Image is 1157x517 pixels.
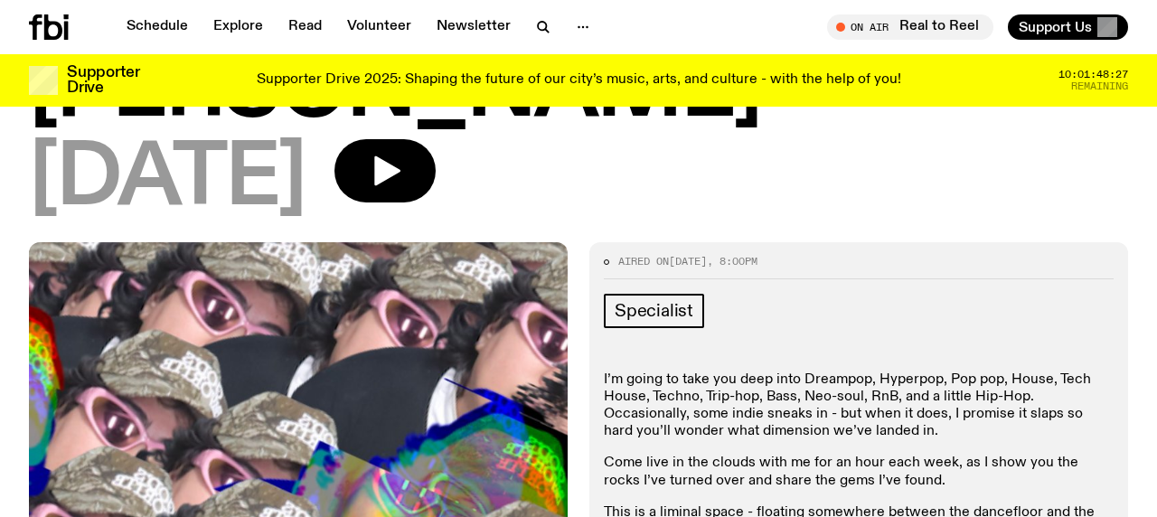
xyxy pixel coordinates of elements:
a: Newsletter [426,14,522,40]
span: Specialist [615,301,693,321]
a: Explore [202,14,274,40]
button: On AirReal to Reel [827,14,993,40]
a: Specialist [604,294,704,328]
p: I’m going to take you deep into Dreampop, Hyperpop, Pop pop, House, Tech House, Techno, Trip-hop,... [604,371,1114,441]
span: Aired on [618,254,669,268]
span: Remaining [1071,81,1128,91]
a: Read [277,14,333,40]
h3: Supporter Drive [67,65,139,96]
span: , 8:00pm [707,254,757,268]
p: Come live in the clouds with me for an hour each week, as I show you the rocks I’ve turned over a... [604,455,1114,489]
span: [DATE] [669,254,707,268]
span: Support Us [1019,19,1092,35]
span: [DATE] [29,139,306,221]
a: Volunteer [336,14,422,40]
span: 10:01:48:27 [1058,70,1128,80]
button: Support Us [1008,14,1128,40]
p: Supporter Drive 2025: Shaping the future of our city’s music, arts, and culture - with the help o... [257,72,901,89]
a: Schedule [116,14,199,40]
